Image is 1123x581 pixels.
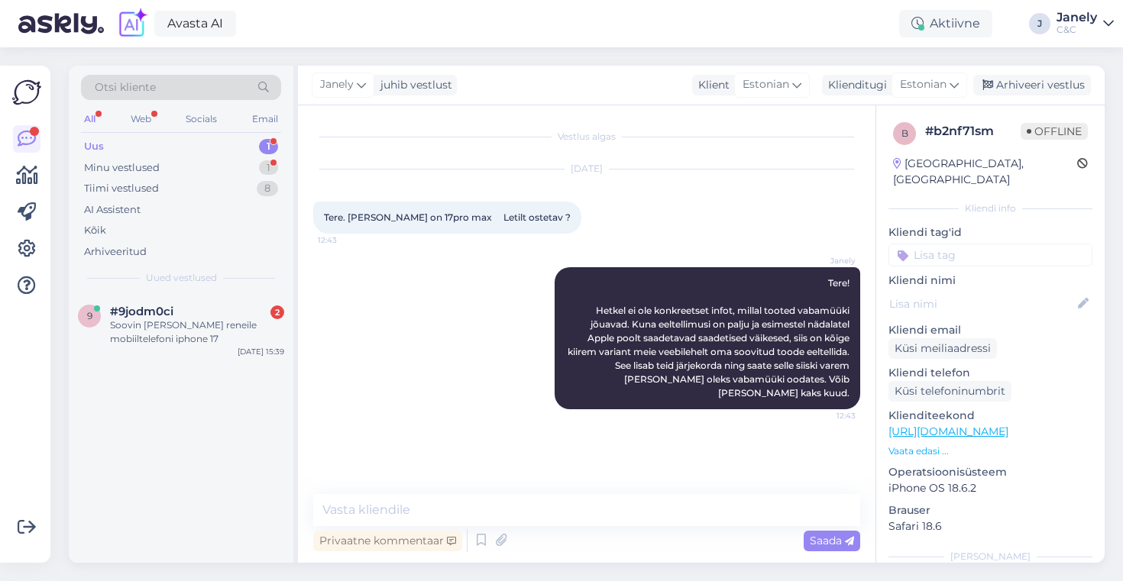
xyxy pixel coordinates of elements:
[893,156,1077,188] div: [GEOGRAPHIC_DATA], [GEOGRAPHIC_DATA]
[899,10,992,37] div: Aktiivne
[568,277,852,399] span: Tere! Hetkel ei ole konkreetset infot, millal tooted vabamüüki jõuavad. Kuna eeltellimusi on palj...
[259,160,278,176] div: 1
[128,109,154,129] div: Web
[238,346,284,357] div: [DATE] 15:39
[95,79,156,95] span: Otsi kliente
[743,76,789,93] span: Estonian
[925,122,1021,140] div: # b2nf71sm
[84,181,159,196] div: Tiimi vestlused
[973,75,1091,95] div: Arhiveeri vestlus
[81,109,99,129] div: All
[900,76,947,93] span: Estonian
[889,295,1075,312] input: Lisa nimi
[110,305,173,318] span: #9jodm0ci
[888,224,1092,240] p: Kliendi tag'id
[374,77,452,93] div: juhib vestlust
[1057,11,1114,36] a: JanelyC&C
[146,271,217,285] span: Uued vestlused
[183,109,220,129] div: Socials
[888,273,1092,289] p: Kliendi nimi
[798,410,856,421] span: 12:43
[1021,123,1088,140] span: Offline
[116,8,148,40] img: explore-ai
[320,76,354,93] span: Janely
[888,408,1092,424] p: Klienditeekond
[84,160,160,176] div: Minu vestlused
[84,202,141,218] div: AI Assistent
[1029,13,1050,34] div: J
[888,322,1092,338] p: Kliendi email
[154,11,236,37] a: Avasta AI
[84,139,104,154] div: Uus
[259,139,278,154] div: 1
[888,365,1092,381] p: Kliendi telefon
[888,424,1008,438] a: [URL][DOMAIN_NAME]
[313,162,860,176] div: [DATE]
[12,78,41,107] img: Askly Logo
[270,305,284,319] div: 2
[888,480,1092,496] p: iPhone OS 18.6.2
[313,531,462,551] div: Privaatne kommentaar
[313,130,860,144] div: Vestlus algas
[888,244,1092,266] input: Lisa tag
[888,444,1092,458] p: Vaata edasi ...
[1057,24,1097,36] div: C&C
[249,109,281,129] div: Email
[888,518,1092,534] p: Safari 18.6
[888,338,997,359] div: Küsi meiliaadressi
[692,77,730,93] div: Klient
[798,255,856,266] span: Janely
[888,550,1092,563] div: [PERSON_NAME]
[87,310,92,321] span: 9
[901,127,908,139] span: b
[822,77,887,93] div: Klienditugi
[888,464,1092,480] p: Operatsioonisüsteem
[110,318,284,346] div: Soovin [PERSON_NAME] reneile mobiiltelefoni iphone 17
[1057,11,1097,24] div: Janely
[888,502,1092,518] p: Brauser
[84,223,106,238] div: Kõik
[810,534,854,547] span: Saada
[324,211,571,223] span: Tere. [PERSON_NAME] on 17pro max Letilt ostetav ?
[318,234,375,246] span: 12:43
[84,244,147,260] div: Arhiveeritud
[888,381,1011,402] div: Küsi telefoninumbrit
[257,181,278,196] div: 8
[888,202,1092,215] div: Kliendi info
